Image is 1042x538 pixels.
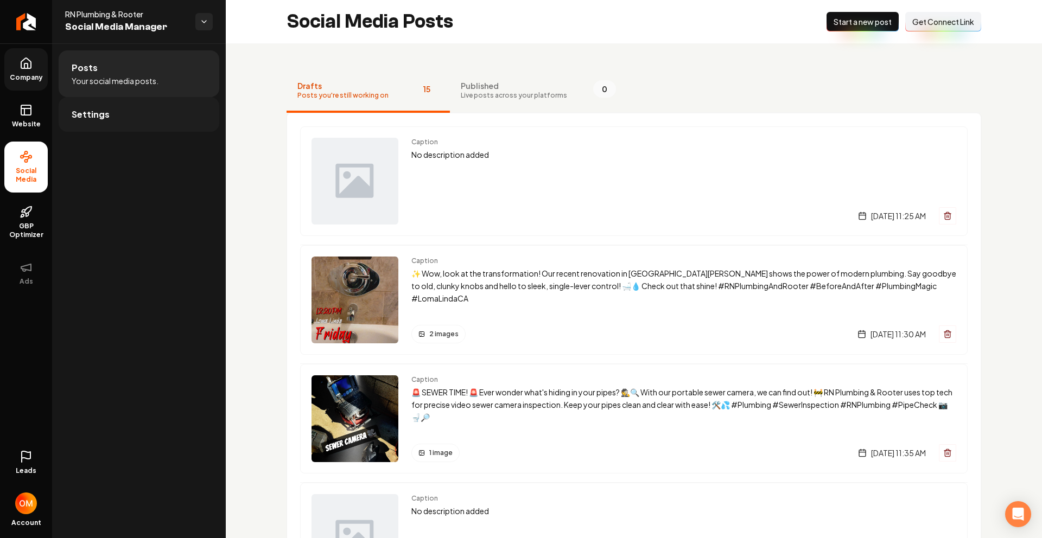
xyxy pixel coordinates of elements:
img: Post preview [312,257,398,343]
span: Your social media posts. [72,75,158,86]
p: 🚨 SEWER TIME! 🚨 Ever wonder what's hiding in your pipes? 🕵️🔍 With our portable sewer camera, we c... [411,386,956,423]
span: 2 images [429,330,459,338]
img: Post preview [312,375,398,462]
a: Post previewCaption✨ Wow, look at the transformation! Our recent renovation in [GEOGRAPHIC_DATA][... [300,245,968,355]
span: Social Media [4,166,48,184]
span: [DATE] 11:30 AM [871,329,926,340]
p: No description added [411,149,956,161]
a: Post previewCaption🚨 SEWER TIME! 🚨 Ever wonder what's hiding in your pipes? 🕵️🔍 With our portable... [300,363,968,473]
button: Ads [4,252,48,294]
a: Settings [59,97,219,132]
img: Rebolt Logo [16,13,36,30]
span: [DATE] 11:35 AM [871,447,926,458]
span: Social Media Manager [65,20,187,35]
nav: Tabs [287,69,981,113]
button: DraftsPosts you're still working on15 [287,69,450,113]
a: GBP Optimizer [4,197,48,248]
span: Ads [15,277,37,286]
a: Website [4,95,48,137]
span: Published [461,80,567,91]
p: ✨ Wow, look at the transformation! Our recent renovation in [GEOGRAPHIC_DATA][PERSON_NAME] shows ... [411,267,956,304]
span: Leads [16,466,36,475]
button: PublishedLive posts across your platforms0 [450,69,627,113]
a: Company [4,48,48,91]
span: Caption [411,257,956,265]
span: Start a new post [834,16,892,27]
h2: Social Media Posts [287,11,453,33]
span: Drafts [297,80,389,91]
img: Post preview [312,138,398,225]
span: Caption [411,138,956,146]
a: Post previewCaptionNo description added[DATE] 11:25 AM [300,126,968,236]
span: Posts you're still working on [297,91,389,100]
p: No description added [411,505,956,517]
button: Start a new post [827,12,899,31]
span: [DATE] 11:25 AM [871,210,926,221]
span: Caption [411,375,956,384]
span: Settings [72,108,110,121]
span: Posts [72,61,98,74]
span: GBP Optimizer [4,222,48,239]
img: Omar Molai [15,492,37,514]
a: Leads [4,441,48,484]
div: Open Intercom Messenger [1005,501,1031,527]
span: RN Plumbing & Rooter [65,9,187,20]
span: Company [5,73,47,82]
span: 15 [415,80,439,98]
button: Get Connect Link [905,12,981,31]
span: Live posts across your platforms [461,91,567,100]
span: Get Connect Link [912,16,974,27]
span: Account [11,518,41,527]
span: Caption [411,494,956,503]
span: 0 [593,80,616,98]
span: Website [8,120,45,129]
span: 1 image [429,449,453,457]
button: Open user button [15,488,37,514]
